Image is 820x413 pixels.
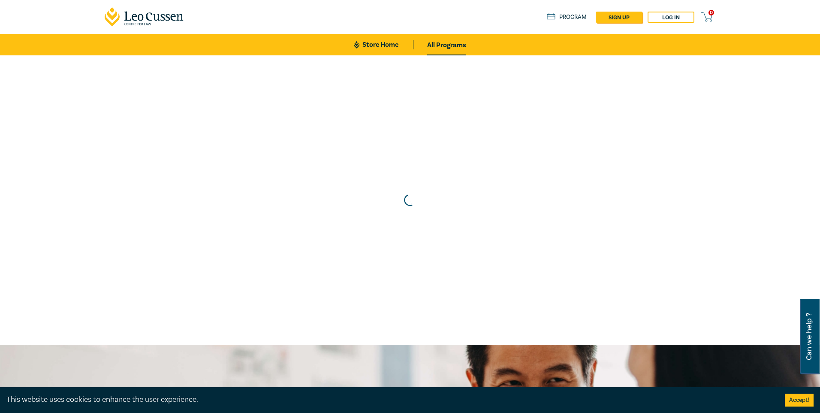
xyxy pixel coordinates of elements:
[805,304,813,369] span: Can we help ?
[648,12,694,23] a: Log in
[547,12,587,22] a: Program
[427,34,466,55] a: All Programs
[354,40,413,49] a: Store Home
[708,10,714,15] span: 0
[596,12,642,23] a: sign up
[785,394,814,407] button: Accept cookies
[6,394,772,405] div: This website uses cookies to enhance the user experience.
